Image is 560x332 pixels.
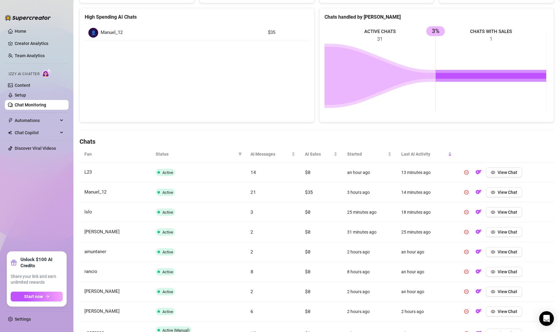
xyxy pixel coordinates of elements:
td: 25 minutes ago [342,202,396,222]
a: Setup [15,93,26,98]
span: Status [156,151,236,157]
span: Share your link and earn unlimited rewards [11,274,63,286]
span: View Chat [498,309,517,314]
span: $0 [305,209,310,215]
a: OF [474,271,484,275]
span: Start now [24,294,43,299]
td: 25 minutes ago [396,222,457,242]
button: View Chat [486,267,522,277]
td: 8 hours ago [342,262,396,282]
a: Home [15,29,26,34]
a: OF [474,171,484,176]
span: pause-circle [464,190,469,194]
th: AI Sales [300,146,342,163]
button: View Chat [486,247,522,257]
span: Izzy AI Chatter [9,71,39,77]
span: 3 [250,209,253,215]
button: View Chat [486,187,522,197]
span: Active [162,309,173,314]
span: View Chat [498,170,517,175]
span: [PERSON_NAME] [84,229,120,234]
span: Manuel_12 [84,189,106,195]
button: View Chat [486,207,522,217]
div: Chats handled by [PERSON_NAME] [325,13,549,21]
span: $0 [305,288,310,294]
td: 2 hours ago [342,242,396,262]
button: OF [474,227,484,237]
span: $0 [305,229,310,235]
span: View Chat [498,190,517,195]
span: View Chat [498,210,517,215]
span: 6 [250,308,253,314]
span: Active [162,250,173,254]
th: Last AI Activity [396,146,457,163]
span: pause-circle [464,309,469,314]
span: thunderbolt [8,118,13,123]
img: OF [476,189,482,195]
a: Team Analytics [15,53,45,58]
span: gift [11,260,17,266]
button: OF [474,287,484,297]
td: 2 hours ago [342,282,396,302]
span: Active [162,230,173,234]
td: an hour ago [396,262,457,282]
td: 31 minutes ago [342,222,396,242]
span: Active [162,270,173,274]
span: eye [491,270,495,274]
a: Discover Viral Videos [15,146,56,151]
span: pause-circle [464,210,469,214]
img: OF [476,229,482,235]
img: OF [476,169,482,175]
td: 18 minutes ago [396,202,457,222]
span: View Chat [498,289,517,294]
span: [PERSON_NAME] [84,289,120,294]
div: 👤 [88,28,98,38]
span: Active [162,210,173,215]
article: $35 [268,29,306,36]
span: 2 [250,288,253,294]
td: 14 minutes ago [396,183,457,202]
span: 21 [250,189,256,195]
span: Automations [15,116,58,125]
button: View Chat [486,227,522,237]
button: OF [474,267,484,277]
span: [PERSON_NAME] [84,308,120,314]
a: OF [474,231,484,236]
td: an hour ago [342,163,396,183]
span: View Chat [498,269,517,274]
span: eye [491,190,495,194]
a: OF [474,251,484,256]
span: eye [491,170,495,175]
span: Last AI Activity [401,151,447,157]
img: OF [476,308,482,314]
span: amuntaner [84,249,106,254]
th: Started [342,146,396,163]
a: Settings [15,317,31,322]
span: Islo [84,209,92,215]
button: OF [474,187,484,197]
span: eye [491,230,495,234]
a: Content [15,83,30,88]
span: AI Messages [250,151,290,157]
td: an hour ago [396,282,457,302]
strong: Unlock $100 AI Credits [20,256,63,269]
span: filter [238,152,242,156]
span: filter [237,149,243,159]
th: Fan [80,146,151,163]
div: High Spending AI Chats [85,13,309,21]
span: Started [347,151,387,157]
td: 2 hours ago [342,302,396,322]
span: 8 [250,268,253,275]
span: $0 [305,308,310,314]
button: OF [474,247,484,257]
button: OF [474,207,484,217]
img: logo-BBDzfeDw.svg [5,15,51,21]
button: Start nowarrow-right [11,292,63,301]
td: 2 hours ago [396,302,457,322]
span: L23 [84,169,92,175]
span: pause-circle [464,290,469,294]
a: OF [474,191,484,196]
span: rancio [84,269,97,274]
button: View Chat [486,307,522,316]
span: AI Sales [305,151,332,157]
